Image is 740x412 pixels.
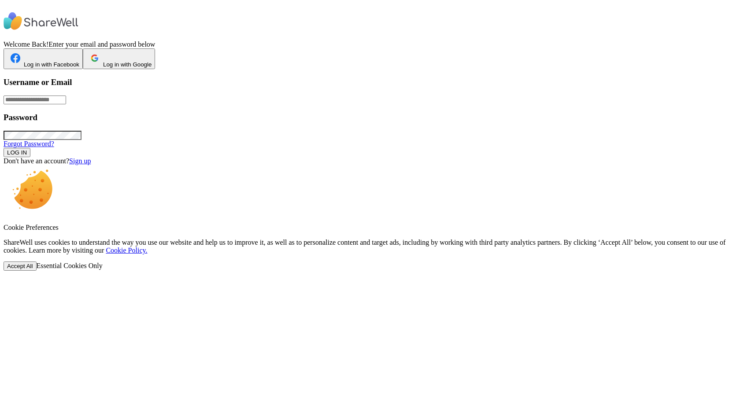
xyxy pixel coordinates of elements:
span: Don't have an account? [4,157,69,165]
img: ShareWell Logomark [86,50,103,66]
img: ShareWell Logomark [7,50,24,66]
button: Log in with Google [83,48,155,69]
span: Log in with Google [103,61,152,68]
h3: Username or Email [4,77,736,87]
button: Accept All [4,261,37,271]
span: Welcome Back! [4,40,48,48]
h3: Password [4,113,736,122]
a: Forgot Password? [4,140,54,147]
button: Log in with Facebook [4,48,83,69]
span: Log in with Facebook [24,61,79,68]
span: Enter your email and password below [48,40,155,48]
a: Cookie Policy. [106,246,147,254]
img: ShareWell Logo [4,4,78,39]
p: Cookie Preferences [4,224,736,232]
span: LOG IN [7,149,27,156]
a: Sign up [69,157,91,165]
span: Essential Cookies Only [37,262,103,269]
button: LOG IN [4,148,30,157]
span: Accept All [7,263,33,269]
p: ShareWell uses cookies to understand the way you use our website and help us to improve it, as we... [4,239,736,254]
